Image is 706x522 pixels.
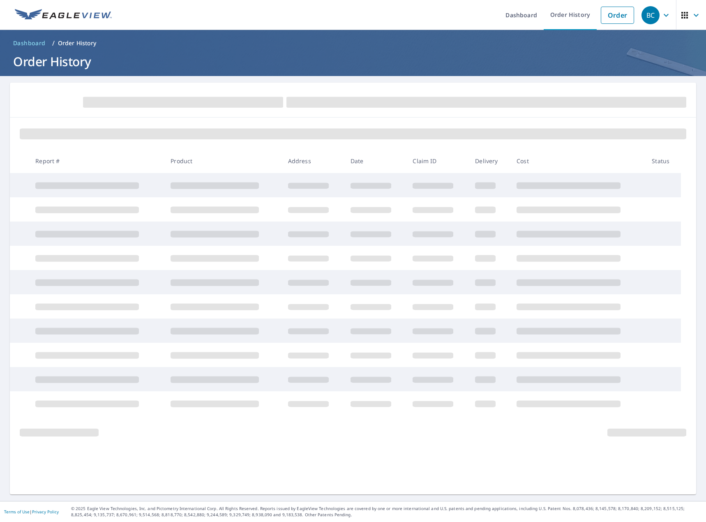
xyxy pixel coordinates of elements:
p: | [4,509,59,514]
th: Cost [510,149,645,173]
a: Order [601,7,634,24]
th: Delivery [468,149,510,173]
p: © 2025 Eagle View Technologies, Inc. and Pictometry International Corp. All Rights Reserved. Repo... [71,506,702,518]
th: Address [281,149,344,173]
span: Dashboard [13,39,46,47]
nav: breadcrumb [10,37,696,50]
th: Claim ID [406,149,468,173]
th: Date [344,149,406,173]
a: Dashboard [10,37,49,50]
a: Terms of Use [4,509,30,515]
div: BC [641,6,660,24]
th: Status [645,149,681,173]
h1: Order History [10,53,696,70]
img: EV Logo [15,9,112,21]
th: Report # [29,149,164,173]
p: Order History [58,39,97,47]
a: Privacy Policy [32,509,59,515]
th: Product [164,149,281,173]
li: / [52,38,55,48]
